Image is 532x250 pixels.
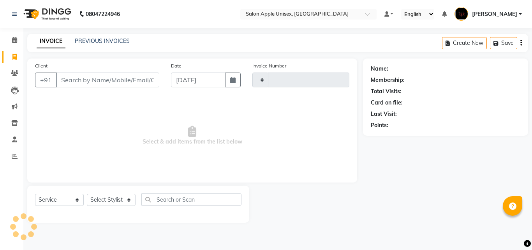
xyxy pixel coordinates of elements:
label: Client [35,62,48,69]
span: [PERSON_NAME] [472,10,517,18]
input: Search or Scan [141,193,241,206]
img: Kajol [454,7,468,21]
div: Points: [371,121,388,129]
input: Search by Name/Mobile/Email/Code [56,73,159,87]
div: Last Visit: [371,110,397,118]
a: INVOICE [37,34,65,48]
span: Select & add items from the list below [35,97,349,175]
a: PREVIOUS INVOICES [75,37,130,44]
img: logo [20,3,73,25]
div: Card on file: [371,99,403,107]
button: +91 [35,73,57,87]
div: Total Visits: [371,87,402,96]
label: Date [171,62,181,69]
b: 08047224946 [86,3,120,25]
div: Membership: [371,76,405,84]
div: Name: [371,65,388,73]
button: Save [490,37,517,49]
label: Invoice Number [252,62,286,69]
button: Create New [442,37,487,49]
